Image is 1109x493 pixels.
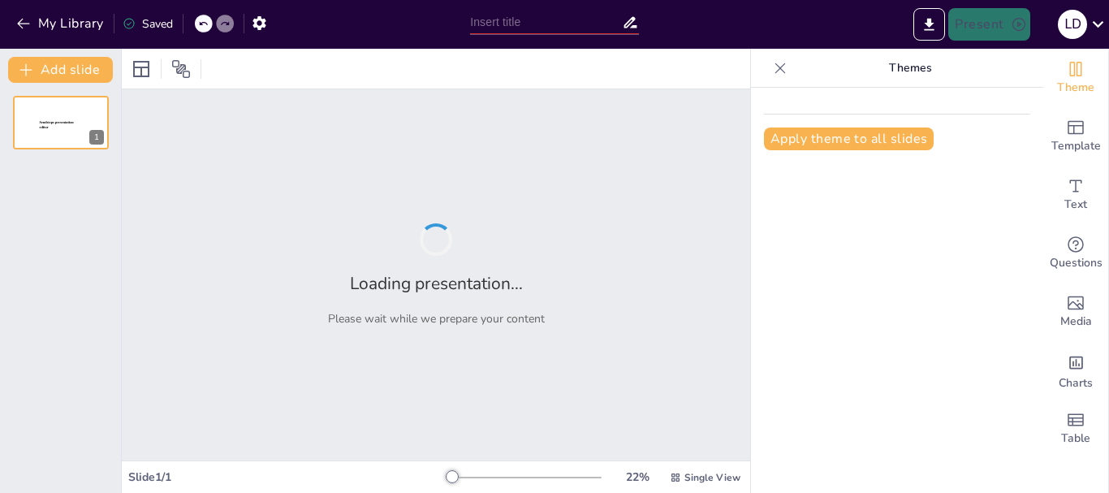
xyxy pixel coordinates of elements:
[350,272,523,295] h2: Loading presentation...
[8,57,113,83] button: Add slide
[1043,49,1108,107] div: Change the overall theme
[948,8,1029,41] button: Present
[171,59,191,79] span: Position
[1058,10,1087,39] div: L D
[1059,374,1093,392] span: Charts
[1043,341,1108,400] div: Add charts and graphs
[913,8,945,41] button: Export to PowerPoint
[128,56,154,82] div: Layout
[1057,79,1094,97] span: Theme
[1051,137,1101,155] span: Template
[1043,224,1108,283] div: Get real-time input from your audience
[1043,107,1108,166] div: Add ready made slides
[793,49,1027,88] p: Themes
[618,469,657,485] div: 22 %
[89,130,104,145] div: 1
[1061,430,1090,448] span: Table
[13,96,109,149] div: 1
[1064,196,1087,214] span: Text
[684,471,740,484] span: Single View
[1043,283,1108,341] div: Add images, graphics, shapes or video
[123,16,173,32] div: Saved
[40,121,74,130] span: Sendsteps presentation editor
[12,11,110,37] button: My Library
[1058,8,1087,41] button: L D
[470,11,622,34] input: Insert title
[128,469,446,485] div: Slide 1 / 1
[764,128,934,150] button: Apply theme to all slides
[1060,313,1092,331] span: Media
[1050,254,1103,272] span: Questions
[328,311,545,327] p: Please wait while we prepare your content
[1043,400,1108,458] div: Add a table
[1043,166,1108,224] div: Add text boxes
